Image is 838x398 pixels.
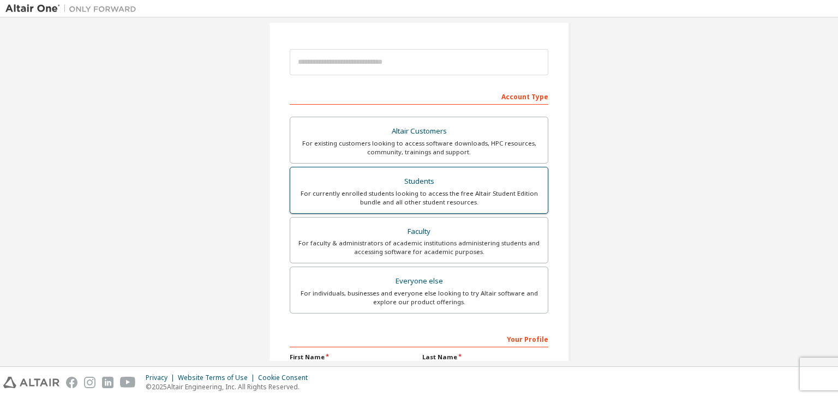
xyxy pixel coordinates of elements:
[290,87,548,105] div: Account Type
[422,353,548,361] label: Last Name
[146,373,178,382] div: Privacy
[297,189,541,207] div: For currently enrolled students looking to access the free Altair Student Edition bundle and all ...
[297,174,541,189] div: Students
[297,274,541,289] div: Everyone else
[297,239,541,256] div: For faculty & administrators of academic institutions administering students and accessing softwa...
[84,377,95,388] img: instagram.svg
[297,139,541,156] div: For existing customers looking to access software downloads, HPC resources, community, trainings ...
[290,353,416,361] label: First Name
[5,3,142,14] img: Altair One
[178,373,258,382] div: Website Terms of Use
[297,224,541,239] div: Faculty
[3,377,59,388] img: altair_logo.svg
[290,330,548,347] div: Your Profile
[66,377,77,388] img: facebook.svg
[102,377,113,388] img: linkedin.svg
[146,382,314,391] p: © 2025 Altair Engineering, Inc. All Rights Reserved.
[120,377,136,388] img: youtube.svg
[297,289,541,306] div: For individuals, businesses and everyone else looking to try Altair software and explore our prod...
[258,373,314,382] div: Cookie Consent
[297,124,541,139] div: Altair Customers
